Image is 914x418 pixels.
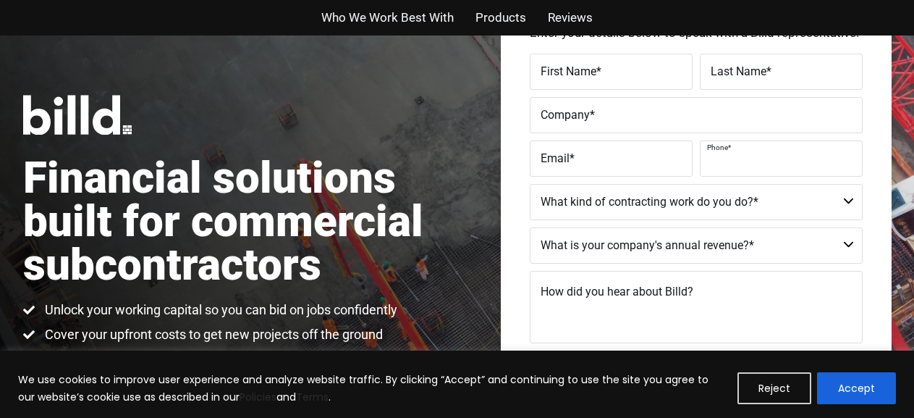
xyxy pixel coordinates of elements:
[737,372,811,404] button: Reject
[541,285,693,298] span: How did you hear about Billd?
[240,390,276,404] a: Policies
[23,156,457,287] h1: Financial solutions built for commercial subcontractors
[541,64,596,78] span: First Name
[41,326,383,343] span: Cover your upfront costs to get new projects off the ground
[541,107,590,121] span: Company
[541,151,570,164] span: Email
[817,372,896,404] button: Accept
[18,371,727,406] p: We use cookies to improve user experience and analyze website traffic. By clicking “Accept” and c...
[321,7,454,28] a: Who We Work Best With
[41,301,397,319] span: Unlock your working capital so you can bid on jobs confidently
[707,143,728,151] span: Phone
[475,7,526,28] a: Products
[296,390,329,404] a: Terms
[530,27,863,39] p: Enter your details below to speak with a Billd representative.
[548,7,593,28] a: Reviews
[711,64,766,78] span: Last Name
